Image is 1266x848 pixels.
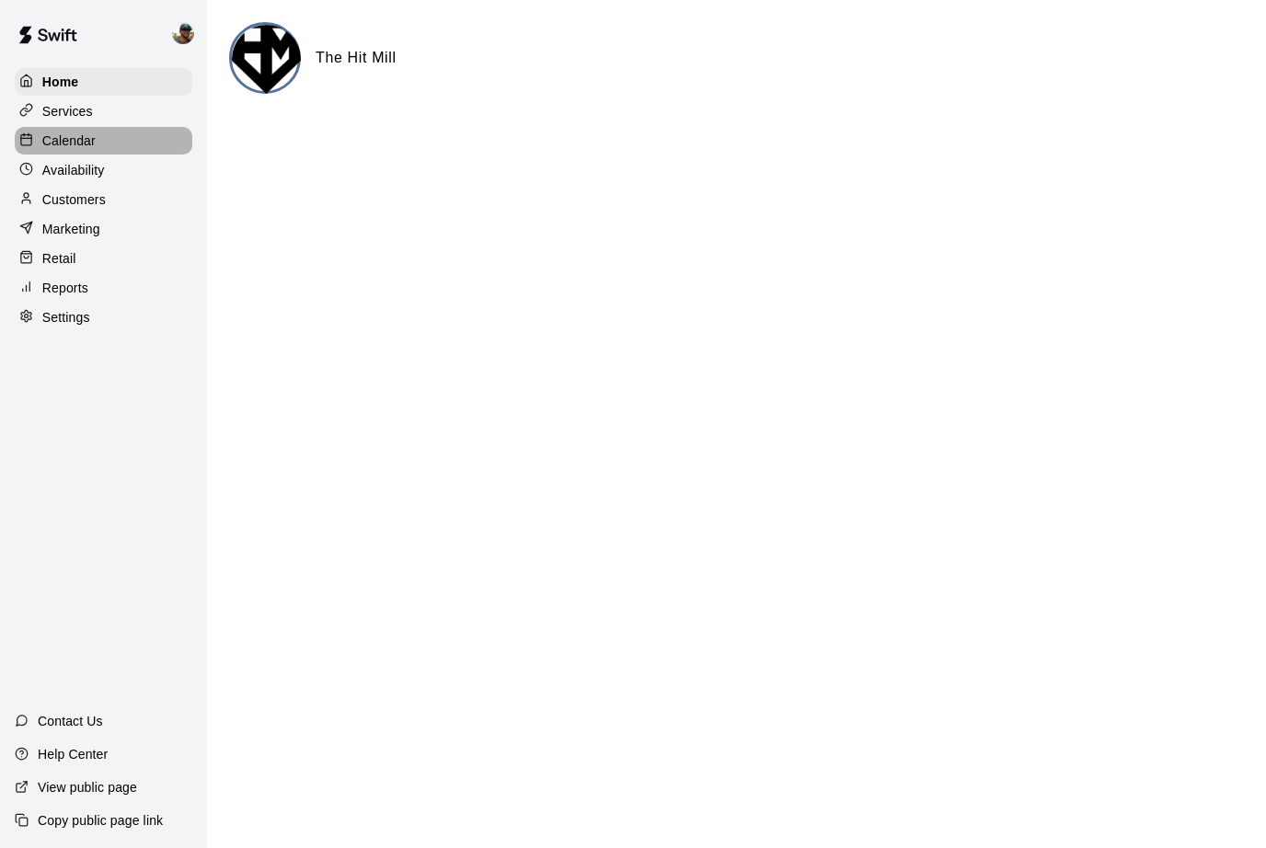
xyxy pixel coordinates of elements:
p: Help Center [38,745,108,763]
p: Home [42,73,79,91]
a: Marketing [15,215,192,243]
a: Retail [15,245,192,272]
a: Availability [15,156,192,184]
img: Ben Boykin [172,22,194,44]
a: Reports [15,274,192,302]
img: The Hit Mill logo [232,25,301,94]
p: Services [42,102,93,120]
p: Copy public page link [38,811,163,830]
p: Reports [42,279,88,297]
p: Calendar [42,132,96,150]
a: Calendar [15,127,192,155]
a: Settings [15,304,192,331]
a: Services [15,97,192,125]
p: Availability [42,161,105,179]
p: Settings [42,308,90,327]
p: View public page [38,778,137,796]
div: Ben Boykin [168,15,207,52]
a: Home [15,68,192,96]
p: Retail [42,249,76,268]
h6: The Hit Mill [316,46,397,70]
p: Customers [42,190,106,209]
p: Contact Us [38,712,103,730]
p: Marketing [42,220,100,238]
a: Customers [15,186,192,213]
